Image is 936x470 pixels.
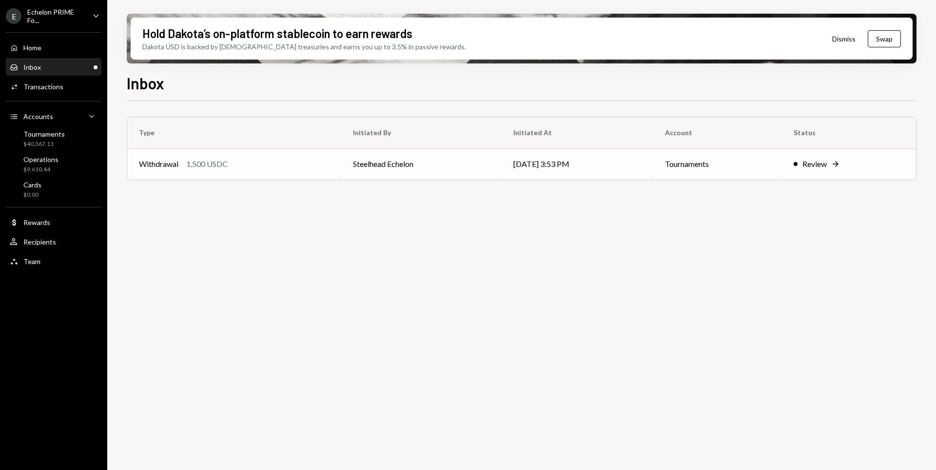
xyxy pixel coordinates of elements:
[23,238,56,246] div: Recipients
[6,107,101,125] a: Accounts
[142,25,412,41] div: Hold Dakota’s on-platform stablecoin to earn rewards
[868,30,901,47] button: Swap
[6,233,101,250] a: Recipients
[23,218,50,226] div: Rewards
[802,158,827,170] div: Review
[653,148,782,180] td: Tournaments
[6,178,101,201] a: Cards$0.00
[341,148,502,180] td: Steelhead Echelon
[782,117,916,148] th: Status
[127,73,164,93] h1: Inbox
[502,148,653,180] td: [DATE] 3:53 PM
[23,155,58,163] div: Operations
[6,213,101,231] a: Rewards
[653,117,782,148] th: Account
[27,8,85,24] div: Echelon PRIME Fo...
[23,112,53,121] div: Accounts
[23,257,40,266] div: Team
[23,191,41,199] div: $0.00
[6,152,101,176] a: Operations$9,610.44
[23,82,63,91] div: Transactions
[6,39,101,56] a: Home
[186,158,228,170] div: 1,500 USDC
[6,252,101,270] a: Team
[502,117,653,148] th: Initiated At
[23,130,65,138] div: Tournaments
[820,27,868,50] button: Dismiss
[23,43,41,52] div: Home
[23,140,65,148] div: $40,367.11
[341,117,502,148] th: Initiated By
[6,127,101,150] a: Tournaments$40,367.11
[6,8,21,24] div: E
[6,58,101,76] a: Inbox
[23,63,41,71] div: Inbox
[6,78,101,95] a: Transactions
[127,117,341,148] th: Type
[142,41,466,52] div: Dakota USD is backed by [DEMOGRAPHIC_DATA] treasuries and earns you up to 3.5% in passive rewards.
[23,181,41,189] div: Cards
[139,158,178,170] div: Withdrawal
[23,165,58,174] div: $9,610.44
